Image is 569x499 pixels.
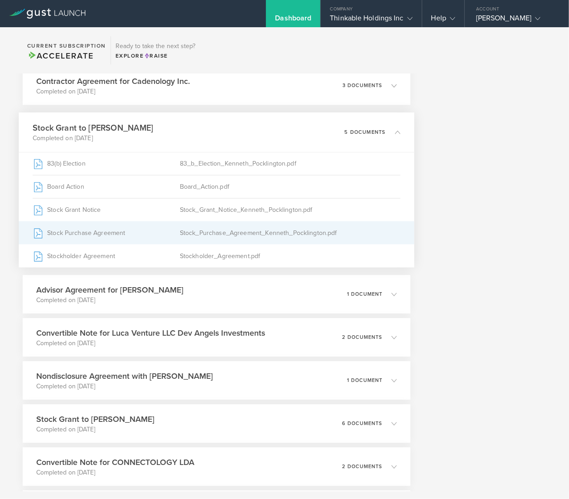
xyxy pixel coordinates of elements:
[36,296,183,305] p: Completed on [DATE]
[36,339,265,348] p: Completed on [DATE]
[36,413,154,425] h3: Stock Grant to [PERSON_NAME]
[36,87,190,96] p: Completed on [DATE]
[347,378,382,383] p: 1 document
[144,53,168,59] span: Raise
[36,425,154,434] p: Completed on [DATE]
[33,198,180,221] div: Stock Grant Notice
[180,198,400,221] div: Stock_Grant_Notice_Kenneth_Pocklington.pdf
[116,43,195,49] h3: Ready to take the next step?
[111,36,200,64] div: Ready to take the next step?ExploreRaise
[33,245,180,267] div: Stockholder Agreement
[36,284,183,296] h3: Advisor Agreement for [PERSON_NAME]
[330,14,412,27] div: Thinkable Holdings Inc
[345,129,386,134] p: 5 documents
[476,14,553,27] div: [PERSON_NAME]
[27,43,106,49] h2: Current Subscription
[342,335,382,340] p: 2 documents
[347,292,382,297] p: 1 document
[116,52,195,60] div: Explore
[180,221,400,244] div: Stock_Purchase_Agreement_Kenneth_Pocklington.pdf
[33,152,180,175] div: 83(b) Election
[180,175,400,198] div: Board_Action.pdf
[275,14,311,27] div: Dashboard
[36,327,265,339] h3: Convertible Note for Luca Venture LLC Dev Angels Investments
[36,468,194,477] p: Completed on [DATE]
[33,175,180,198] div: Board Action
[342,83,382,88] p: 3 documents
[36,370,213,382] h3: Nondisclosure Agreement with [PERSON_NAME]
[431,14,455,27] div: Help
[27,51,93,61] span: Accelerate
[36,75,190,87] h3: Contractor Agreement for Cadenology Inc.
[33,133,153,142] p: Completed on [DATE]
[36,382,213,391] p: Completed on [DATE]
[342,464,382,469] p: 2 documents
[36,456,194,468] h3: Convertible Note for CONNECTOLOGY LDA
[33,221,180,244] div: Stock Purchase Agreement
[180,152,400,175] div: 83_b_Election_Kenneth_Pocklington.pdf
[180,245,400,267] div: Stockholder_Agreement.pdf
[342,421,382,426] p: 6 documents
[524,455,569,499] iframe: Chat Widget
[33,122,153,134] h3: Stock Grant to [PERSON_NAME]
